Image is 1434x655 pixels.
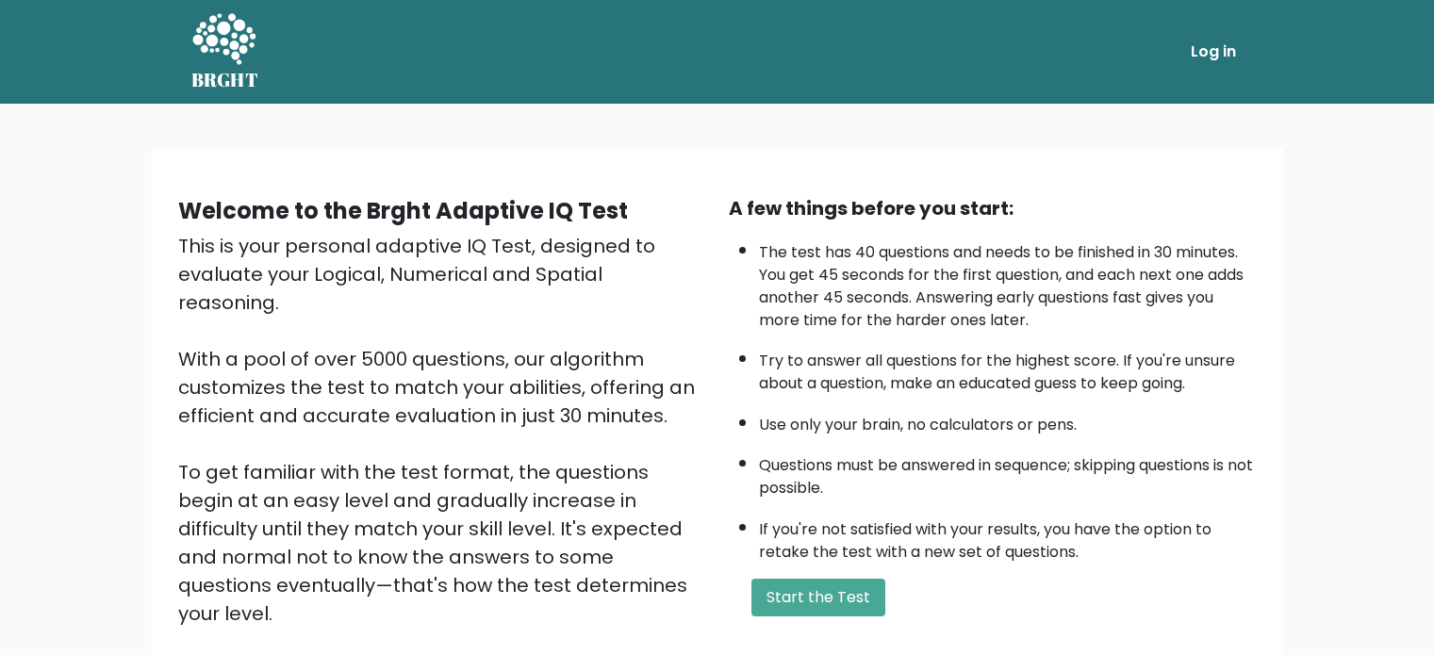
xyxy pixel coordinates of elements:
div: A few things before you start: [729,194,1257,222]
button: Start the Test [751,579,885,616]
h5: BRGHT [191,69,259,91]
li: Use only your brain, no calculators or pens. [759,404,1257,436]
li: The test has 40 questions and needs to be finished in 30 minutes. You get 45 seconds for the firs... [759,232,1257,332]
b: Welcome to the Brght Adaptive IQ Test [178,195,628,226]
a: BRGHT [191,8,259,96]
li: Questions must be answered in sequence; skipping questions is not possible. [759,445,1257,499]
li: If you're not satisfied with your results, you have the option to retake the test with a new set ... [759,509,1257,564]
a: Log in [1183,33,1244,71]
li: Try to answer all questions for the highest score. If you're unsure about a question, make an edu... [759,340,1257,395]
